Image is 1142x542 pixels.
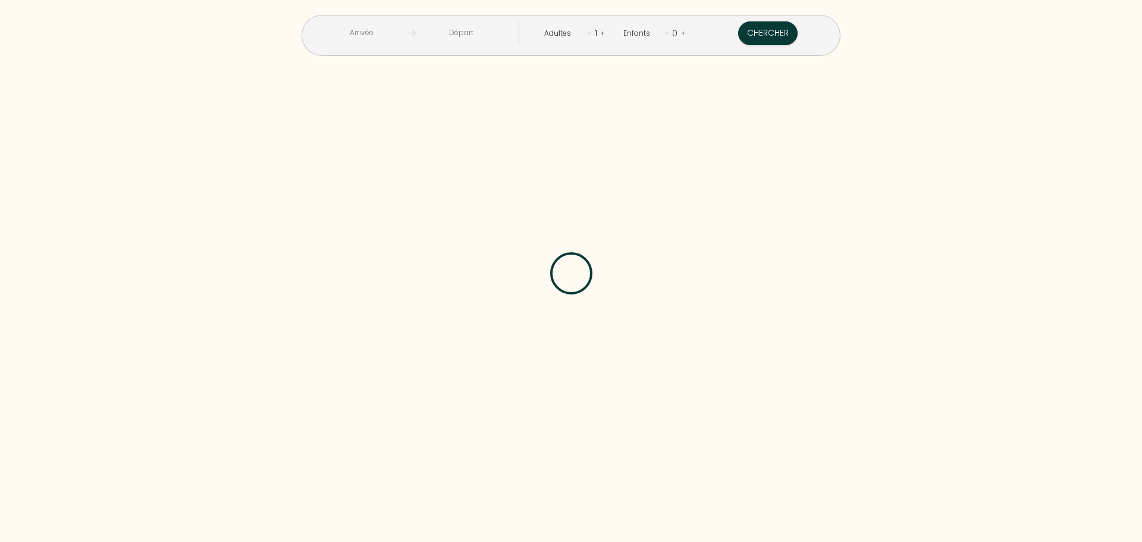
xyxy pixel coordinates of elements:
[316,21,407,45] input: Arrivée
[665,27,669,39] a: -
[623,28,654,39] div: Enfants
[669,24,680,43] div: 0
[407,29,416,37] img: guests
[600,27,605,39] a: +
[680,27,686,39] a: +
[416,21,507,45] input: Départ
[592,24,600,43] div: 1
[588,27,592,39] a: -
[738,21,798,45] button: Chercher
[544,28,575,39] div: Adultes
